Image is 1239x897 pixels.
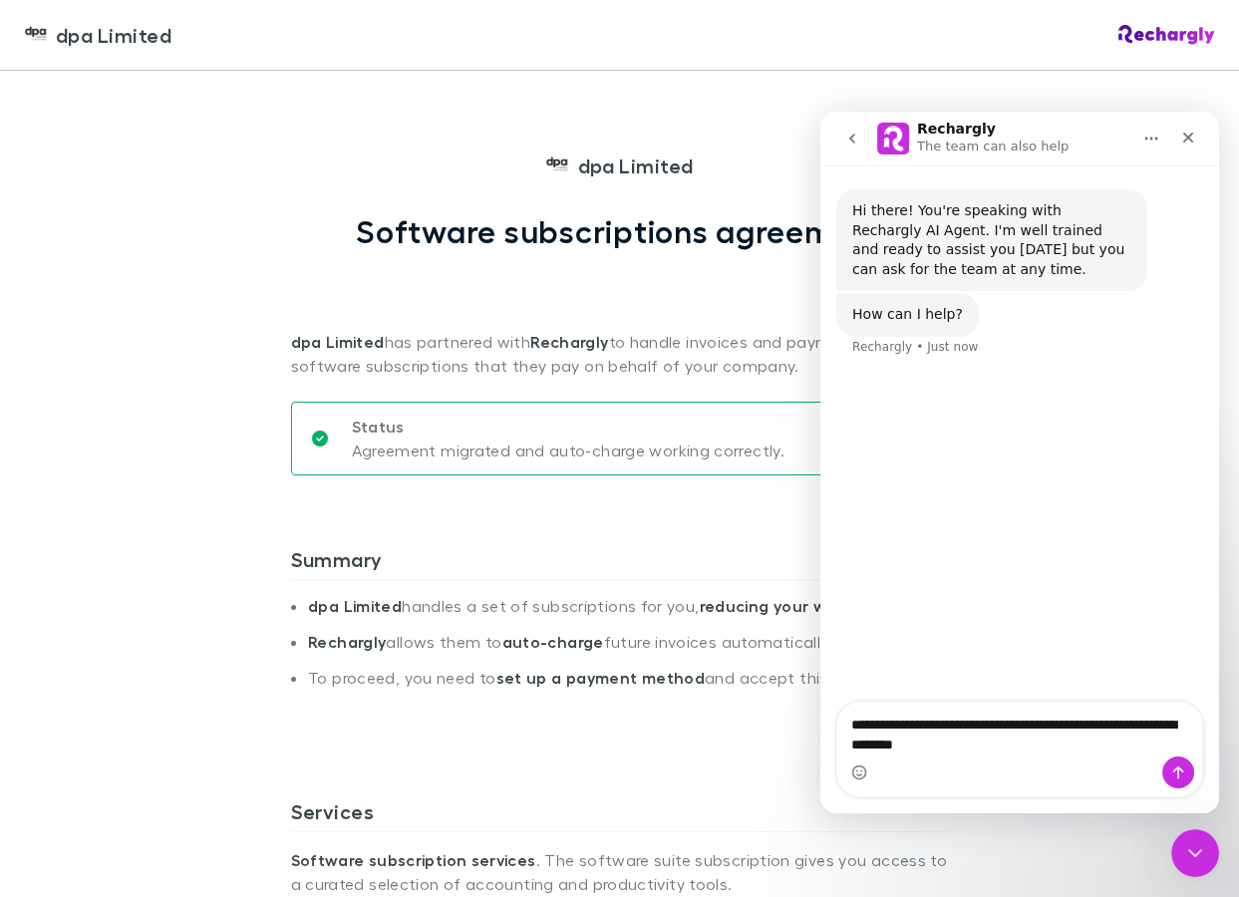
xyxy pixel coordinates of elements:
img: Rechargly Logo [1118,25,1215,45]
h1: Software subscriptions agreement [356,212,883,250]
img: dpa Limited's Logo [545,153,569,177]
span: dpa Limited [56,20,171,50]
h3: Summary [291,547,949,579]
iframe: Intercom live chat [820,112,1219,813]
li: To proceed, you need to and accept this agreement. [308,668,948,704]
strong: Software subscription services [291,850,536,870]
strong: dpa Limited [291,332,385,352]
p: has partnered with to handle invoices and payments of the software subscriptions that they pay on... [291,250,949,378]
strong: dpa Limited [308,596,402,616]
p: Agreement migrated and auto-charge working correctly. [352,439,785,462]
strong: reducing your workload [700,596,888,616]
li: handles a set of subscriptions for you, . [308,596,948,632]
h3: Services [291,799,949,831]
li: allows them to future invoices automatically. [308,632,948,668]
span: dpa Limited [577,150,693,180]
img: dpa Limited's Logo [24,23,48,47]
iframe: Intercom live chat [1171,829,1219,877]
strong: Rechargly [308,632,386,652]
strong: set up a payment method [496,668,705,688]
strong: Rechargly [530,332,608,352]
strong: auto-charge [502,632,604,652]
p: Status [352,415,785,439]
